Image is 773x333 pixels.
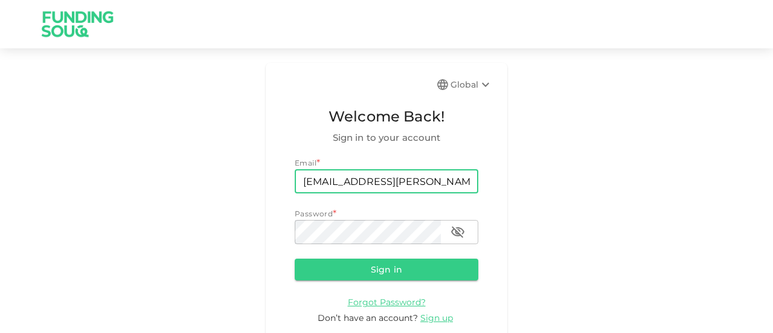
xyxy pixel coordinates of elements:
button: Sign in [295,259,478,280]
a: Forgot Password? [348,296,426,308]
span: Forgot Password? [348,297,426,308]
input: email [295,169,478,193]
span: Email [295,158,316,167]
span: Don’t have an account? [318,312,418,323]
span: Welcome Back! [295,105,478,128]
span: Sign in to your account [295,131,478,145]
span: Sign up [420,312,453,323]
input: password [295,220,441,244]
span: Password [295,209,333,218]
div: Global [451,77,493,92]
